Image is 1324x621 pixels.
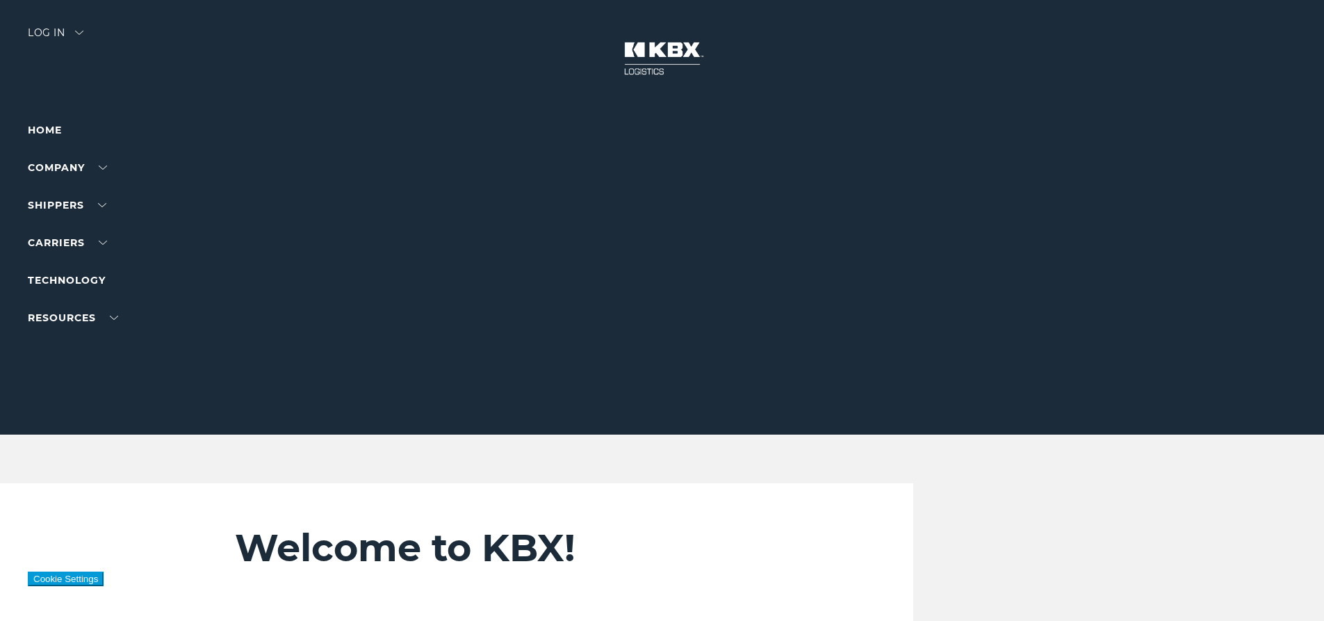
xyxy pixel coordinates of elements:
h2: Welcome to KBX! [235,525,831,571]
button: Cookie Settings [28,572,104,586]
img: kbx logo [610,28,714,89]
div: Log in [28,28,83,48]
a: SHIPPERS [28,199,106,211]
img: arrow [75,31,83,35]
a: Company [28,161,107,174]
a: RESOURCES [28,312,118,324]
a: Carriers [28,236,107,249]
a: Technology [28,274,106,287]
a: Home [28,124,62,136]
